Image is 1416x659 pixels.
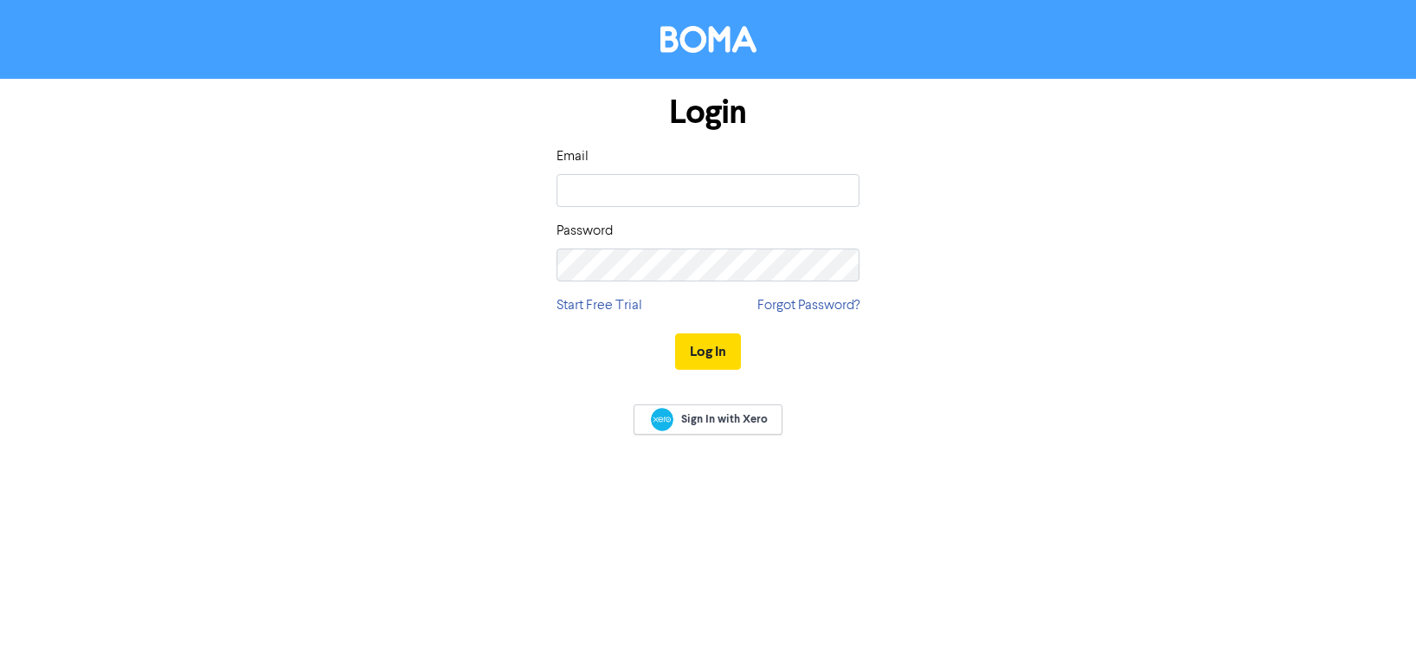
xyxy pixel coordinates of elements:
[681,411,768,427] span: Sign In with Xero
[757,295,859,316] a: Forgot Password?
[660,26,756,53] img: BOMA Logo
[557,146,589,167] label: Email
[557,221,613,242] label: Password
[675,333,741,370] button: Log In
[634,404,782,435] a: Sign In with Xero
[557,93,859,132] h1: Login
[651,408,673,431] img: Xero logo
[557,295,642,316] a: Start Free Trial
